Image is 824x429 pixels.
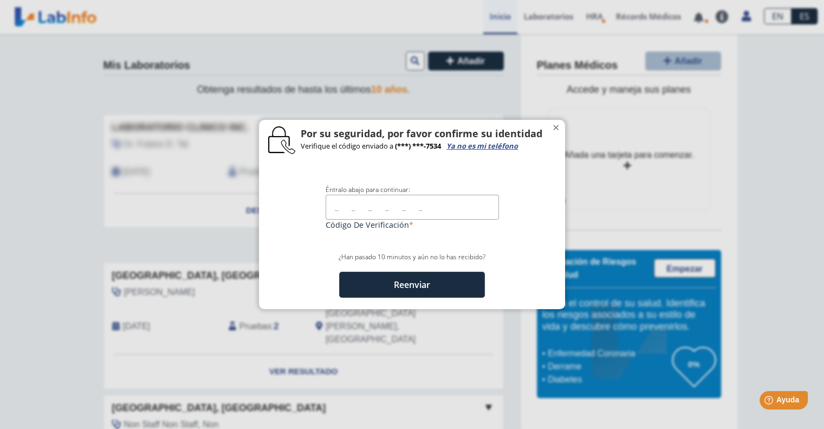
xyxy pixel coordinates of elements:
[546,119,566,132] button: Close
[326,185,410,194] span: Éntralo abajo para continuar:
[728,387,812,417] iframe: Help widget launcher
[552,119,560,132] span: ×
[339,252,485,261] span: ¿Han pasado 10 minutos y aún no lo has recibido?
[301,141,393,151] span: Verifique el código enviado a
[339,272,485,298] button: Reenviar
[326,195,499,219] input: _ _ _ _ _ _
[326,220,499,230] label: Código de Verificación
[446,141,518,151] a: Ya no es mi teléfono
[301,126,556,141] h4: Por su seguridad, por favor confirme su identidad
